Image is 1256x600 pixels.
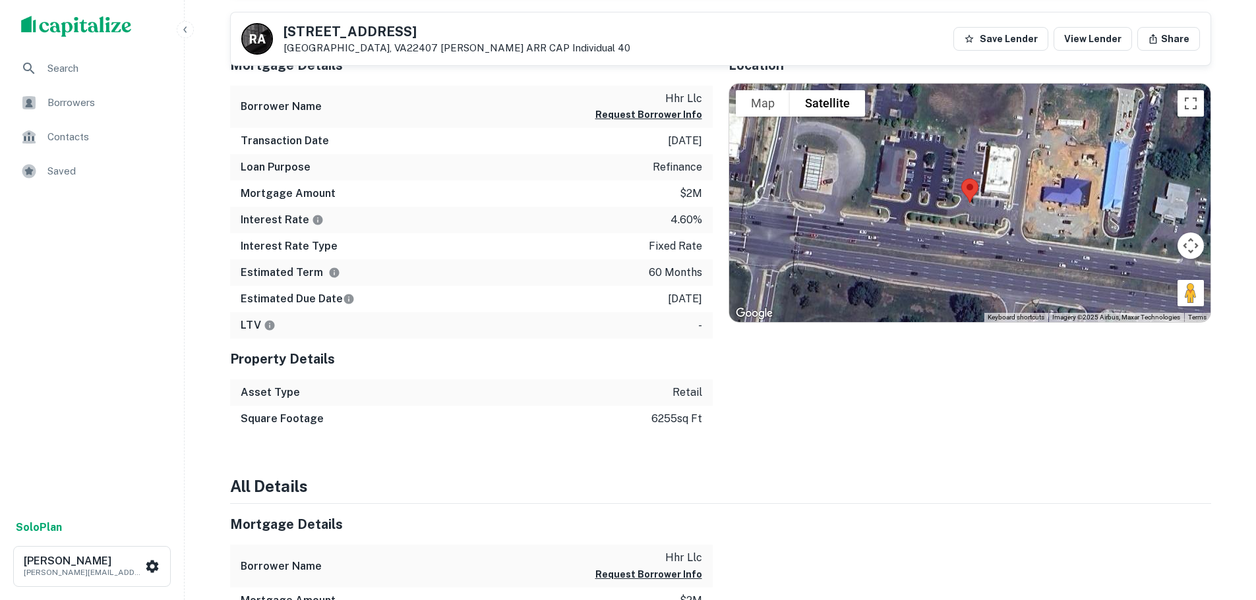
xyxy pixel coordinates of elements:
[673,385,702,400] p: retail
[241,411,324,427] h6: Square Footage
[733,305,776,322] a: Open this area in Google Maps (opens a new window)
[1178,90,1204,117] button: Toggle fullscreen view
[1137,27,1200,51] button: Share
[241,317,276,333] h6: LTV
[668,133,702,149] p: [DATE]
[241,186,336,202] h6: Mortgage Amount
[16,520,62,535] a: SoloPlan
[11,53,173,84] a: Search
[790,90,865,117] button: Show satellite imagery
[11,121,173,153] a: Contacts
[241,23,273,55] a: R A
[698,317,702,333] p: -
[595,566,702,582] button: Request Borrower Info
[230,349,713,369] h5: Property Details
[241,559,322,574] h6: Borrower Name
[440,42,630,53] a: [PERSON_NAME] ARR CAP Individual 40
[953,27,1048,51] button: Save Lender
[241,238,338,254] h6: Interest Rate Type
[1188,314,1207,321] a: Terms (opens in new tab)
[668,291,702,307] p: [DATE]
[1178,280,1204,306] button: Drag Pegman onto the map to open Street View
[241,99,322,115] h6: Borrower Name
[595,91,702,107] p: hhr llc
[249,30,264,48] p: R A
[653,159,702,175] p: refinance
[241,265,340,281] h6: Estimated Term
[241,212,324,228] h6: Interest Rate
[21,16,132,37] img: capitalize-logo.png
[1178,232,1204,259] button: Map camera controls
[241,385,300,400] h6: Asset Type
[343,293,355,305] svg: Estimate is based on a standard schedule for this type of loan.
[649,238,702,254] p: fixed rate
[1052,314,1180,321] span: Imagery ©2025 Airbus, Maxar Technologies
[284,25,630,38] h5: [STREET_ADDRESS]
[47,61,165,76] span: Search
[284,42,630,54] p: [GEOGRAPHIC_DATA], VA22407
[649,265,702,281] p: 60 months
[1190,495,1256,558] iframe: Chat Widget
[24,566,142,578] p: [PERSON_NAME][EMAIL_ADDRESS][DOMAIN_NAME]
[47,129,165,145] span: Contacts
[24,556,142,566] h6: [PERSON_NAME]
[241,159,311,175] h6: Loan Purpose
[264,319,276,331] svg: LTVs displayed on the website are for informational purposes only and may be reported incorrectly...
[651,411,702,427] p: 6255 sq ft
[47,95,165,111] span: Borrowers
[13,546,171,587] button: [PERSON_NAME][PERSON_NAME][EMAIL_ADDRESS][DOMAIN_NAME]
[1054,27,1132,51] a: View Lender
[736,90,790,117] button: Show street map
[988,313,1044,322] button: Keyboard shortcuts
[595,107,702,123] button: Request Borrower Info
[680,186,702,202] p: $2m
[671,212,702,228] p: 4.60%
[230,514,713,534] h5: Mortgage Details
[328,267,340,279] svg: Term is based on a standard schedule for this type of loan.
[595,550,702,566] p: hhr llc
[241,133,329,149] h6: Transaction Date
[241,291,355,307] h6: Estimated Due Date
[312,214,324,226] svg: The interest rates displayed on the website are for informational purposes only and may be report...
[16,521,62,533] strong: Solo Plan
[11,87,173,119] a: Borrowers
[230,474,1211,498] h4: All Details
[733,305,776,322] img: Google
[47,163,165,179] span: Saved
[11,155,173,187] a: Saved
